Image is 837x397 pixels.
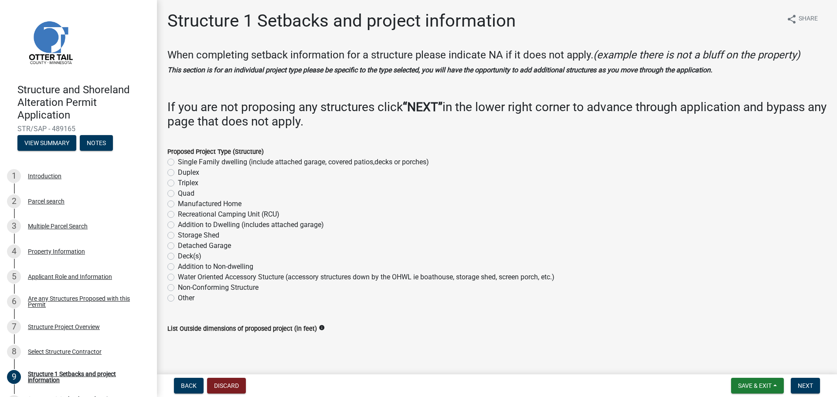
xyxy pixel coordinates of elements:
h1: Structure 1 Setbacks and project information [167,10,516,31]
label: Single Family dwelling (include attached garage, covered patios,decks or porches) [178,157,429,167]
h4: When completing setback information for a structure please indicate NA if it does not apply. [167,49,827,61]
button: Notes [80,135,113,151]
button: View Summary [17,135,76,151]
label: Triplex [178,178,198,188]
div: Multiple Parcel Search [28,223,88,229]
h3: If you are not proposing any structures click in the lower right corner to advance through applic... [167,100,827,129]
label: Non-Conforming Structure [178,282,259,293]
div: Property Information [28,248,85,254]
div: Applicant Role and Information [28,274,112,280]
img: Otter Tail County, Minnesota [17,9,83,75]
wm-modal-confirm: Summary [17,140,76,147]
span: Share [799,14,818,24]
div: 4 [7,244,21,258]
div: 5 [7,270,21,284]
div: 3 [7,219,21,233]
i: (example there is not a bluff on the property) [593,49,800,61]
label: Recreational Camping Unit (RCU) [178,209,279,220]
label: Manufactured Home [178,199,242,209]
h4: Structure and Shoreland Alteration Permit Application [17,84,150,121]
span: Next [798,382,813,389]
div: Select Structure Contractor [28,349,102,355]
div: Introduction [28,173,61,179]
button: Back [174,378,204,394]
label: Duplex [178,167,199,178]
div: 2 [7,194,21,208]
label: Proposed Project Type (Structure) [167,149,264,155]
strong: “NEXT” [403,100,442,114]
span: STR/SAP - 489165 [17,125,139,133]
label: List Outside dimensions of proposed project (in feet) [167,326,317,332]
label: Other [178,293,194,303]
div: 1 [7,169,21,183]
div: 6 [7,295,21,309]
span: Back [181,382,197,389]
div: 9 [7,370,21,384]
div: Parcel search [28,198,65,204]
label: Addition to Dwelling (includes attached garage) [178,220,324,230]
label: Addition to Non-dwelling [178,261,253,272]
label: Storage Shed [178,230,219,241]
i: info [319,325,325,331]
wm-modal-confirm: Notes [80,140,113,147]
button: Save & Exit [731,378,784,394]
div: Are any Structures Proposed with this Permit [28,295,143,308]
label: Detached Garage [178,241,231,251]
button: Discard [207,378,246,394]
div: 8 [7,345,21,359]
div: Structure 1 Setbacks and project information [28,371,143,383]
strong: This section is for an individual project type please be specific to the type selected, you will ... [167,66,712,74]
button: Next [791,378,820,394]
span: Save & Exit [738,382,772,389]
i: share [786,14,797,24]
label: Quad [178,188,194,199]
button: shareShare [779,10,825,27]
div: 7 [7,320,21,334]
label: Water Oriented Accessory Stucture (accessory structures down by the OHWL ie boathouse, storage sh... [178,272,555,282]
label: Deck(s) [178,251,201,261]
div: Structure Project Overview [28,324,100,330]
